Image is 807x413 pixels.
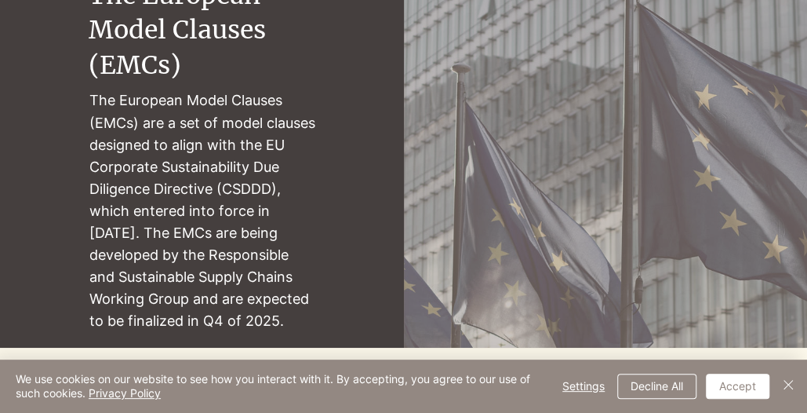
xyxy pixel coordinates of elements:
[779,372,798,400] button: Close
[617,374,696,399] button: Decline All
[562,375,605,398] span: Settings
[89,386,161,400] a: Privacy Policy
[16,372,543,400] span: We use cookies on our website to see how you interact with it. By accepting, you agree to our use...
[89,90,315,332] p: The European Model Clauses (EMCs) are a set of model clauses designed to align with the EU Corpor...
[706,374,769,399] button: Accept
[779,375,798,394] img: Close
